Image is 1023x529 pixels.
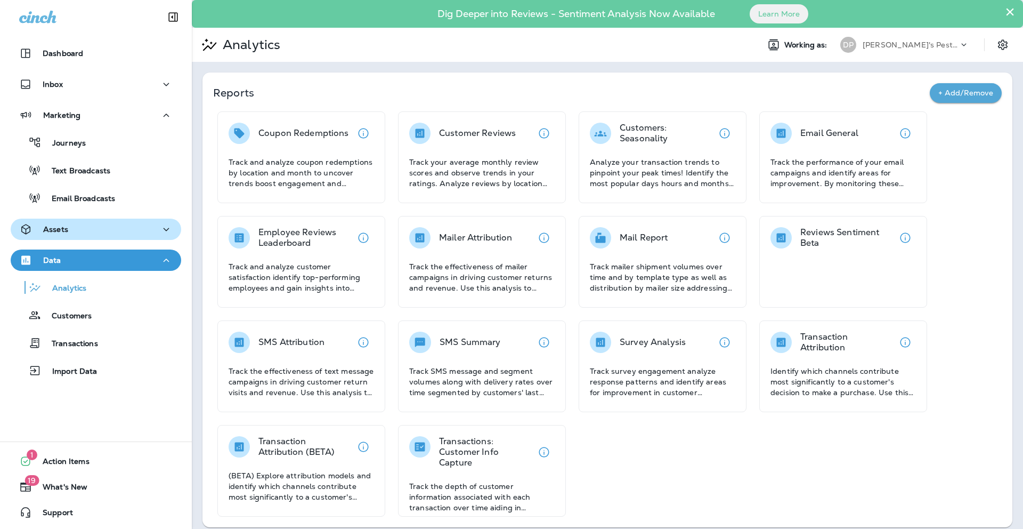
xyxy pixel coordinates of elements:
p: Mailer Attribution [439,233,513,243]
p: Analytics [218,37,280,53]
p: Import Data [42,367,98,377]
p: Dig Deeper into Reviews - Sentiment Analysis Now Available [407,12,746,15]
button: Journeys [11,131,181,154]
button: View details [353,436,374,458]
button: Inbox [11,74,181,95]
button: Analytics [11,276,181,299]
p: Data [43,256,61,264]
button: Dashboard [11,43,181,64]
p: (BETA) Explore attribution models and identify which channels contribute most significantly to a ... [229,470,374,502]
p: Reports [213,85,930,100]
p: Survey Analysis [620,337,686,348]
button: 1Action Items [11,451,181,472]
span: Support [32,508,73,521]
p: Transaction Attribution [800,332,895,353]
button: View details [895,332,916,353]
span: 1 [27,450,37,460]
button: View details [533,442,555,463]
button: View details [714,123,735,144]
button: Learn More [750,4,808,23]
p: Employee Reviews Leaderboard [258,227,353,249]
button: View details [895,227,916,249]
p: Text Broadcasts [41,166,110,177]
p: Transactions [41,339,98,349]
p: Mail Report [620,233,668,243]
p: Identify which channels contribute most significantly to a customer's decision to make a purchase... [770,366,916,398]
button: Close [1005,3,1015,20]
span: Working as: [784,41,830,50]
span: Action Items [32,457,90,470]
button: Support [11,502,181,523]
p: Track and analyze coupon redemptions by location and month to uncover trends boost engagement and... [229,157,374,189]
p: Assets [43,225,68,234]
button: Customers [11,304,181,326]
button: Marketing [11,105,181,126]
button: Settings [993,35,1012,54]
button: Data [11,250,181,271]
p: Email General [800,128,858,139]
button: Import Data [11,359,181,382]
p: Coupon Redemptions [258,128,349,139]
button: Email Broadcasts [11,187,181,209]
p: Marketing [43,111,80,119]
span: What's New [32,483,87,495]
p: Track mailer shipment volumes over time and by template type as well as distribution by mailer si... [590,261,735,293]
p: Track your average monthly review scores and observe trends in your ratings. Analyze reviews by l... [409,157,555,189]
button: View details [714,332,735,353]
button: View details [895,123,916,144]
p: Customer Reviews [439,128,516,139]
button: Assets [11,219,181,240]
p: [PERSON_NAME]'s Pest Control [863,41,959,49]
button: Transactions [11,332,181,354]
p: Track SMS message and segment volumes along with delivery rates over time segmented by customers'... [409,366,555,398]
p: Track the performance of your email campaigns and identify areas for improvement. By monitoring t... [770,157,916,189]
button: View details [533,332,555,353]
p: Dashboard [43,49,83,58]
p: Customers [41,311,92,322]
button: View details [714,227,735,249]
p: Reviews Sentiment Beta [800,227,895,249]
p: Track the depth of customer information associated with each transaction over time aiding in asse... [409,481,555,513]
p: Inbox [43,80,63,89]
p: Track and analyze customer satisfaction identify top-performing employees and gain insights into ... [229,261,374,293]
button: View details [533,123,555,144]
button: 19What's New [11,476,181,498]
button: Collapse Sidebar [158,6,188,28]
p: Customers: Seasonality [620,123,714,144]
span: 19 [25,475,39,486]
p: Track the effectiveness of text message campaigns in driving customer return visits and revenue. ... [229,366,374,398]
p: Analyze your transaction trends to pinpoint your peak times! Identify the most popular days hours... [590,157,735,189]
div: DP [840,37,856,53]
p: Journeys [42,139,86,149]
p: Track the effectiveness of mailer campaigns in driving customer returns and revenue. Use this ana... [409,261,555,293]
p: Analytics [42,284,86,294]
p: SMS Summary [440,337,501,348]
button: View details [353,332,374,353]
button: Text Broadcasts [11,159,181,181]
button: View details [533,227,555,249]
button: View details [353,227,374,249]
p: SMS Attribution [258,337,324,348]
p: Email Broadcasts [41,194,115,204]
button: View details [353,123,374,144]
p: Transactions: Customer Info Capture [439,436,533,468]
p: Transaction Attribution (BETA) [258,436,353,458]
p: Track survey engagement analyze response patterns and identify areas for improvement in customer ... [590,366,735,398]
button: + Add/Remove [930,83,1002,103]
